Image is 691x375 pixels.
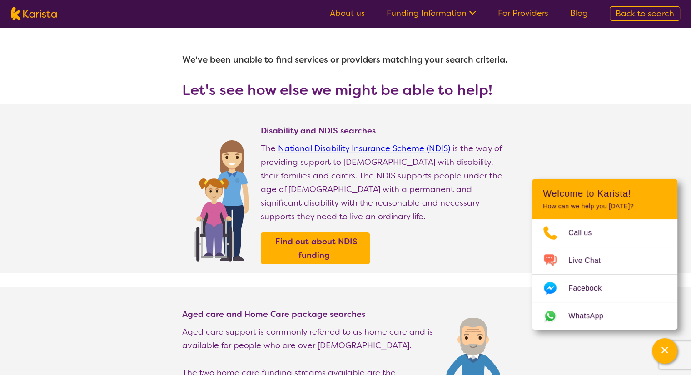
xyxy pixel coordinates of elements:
[261,142,509,223] p: The is the way of providing support to [DEMOGRAPHIC_DATA] with disability, their families and car...
[182,325,437,352] p: Aged care support is commonly referred to as home care and is available for people who are over [...
[652,338,677,364] button: Channel Menu
[570,8,588,19] a: Blog
[330,8,365,19] a: About us
[387,8,476,19] a: Funding Information
[568,254,611,267] span: Live Chat
[568,281,612,295] span: Facebook
[568,309,614,323] span: WhatsApp
[275,236,358,261] b: Find out about NDIS funding
[263,235,368,262] a: Find out about NDIS funding
[532,219,677,330] ul: Choose channel
[532,179,677,330] div: Channel Menu
[532,302,677,330] a: Web link opens in a new tab.
[543,202,666,210] p: How can we help you [DATE]?
[182,309,437,320] h4: Aged care and Home Care package searches
[543,188,666,199] h2: Welcome to Karista!
[278,143,450,154] a: National Disability Insurance Scheme (NDIS)
[568,226,603,240] span: Call us
[191,134,252,262] img: Find NDIS and Disability services and providers
[616,8,674,19] span: Back to search
[498,8,548,19] a: For Providers
[610,6,680,21] a: Back to search
[182,82,509,98] h3: Let's see how else we might be able to help!
[11,7,57,20] img: Karista logo
[261,125,509,136] h4: Disability and NDIS searches
[182,49,509,71] h1: We've been unable to find services or providers matching your search criteria.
